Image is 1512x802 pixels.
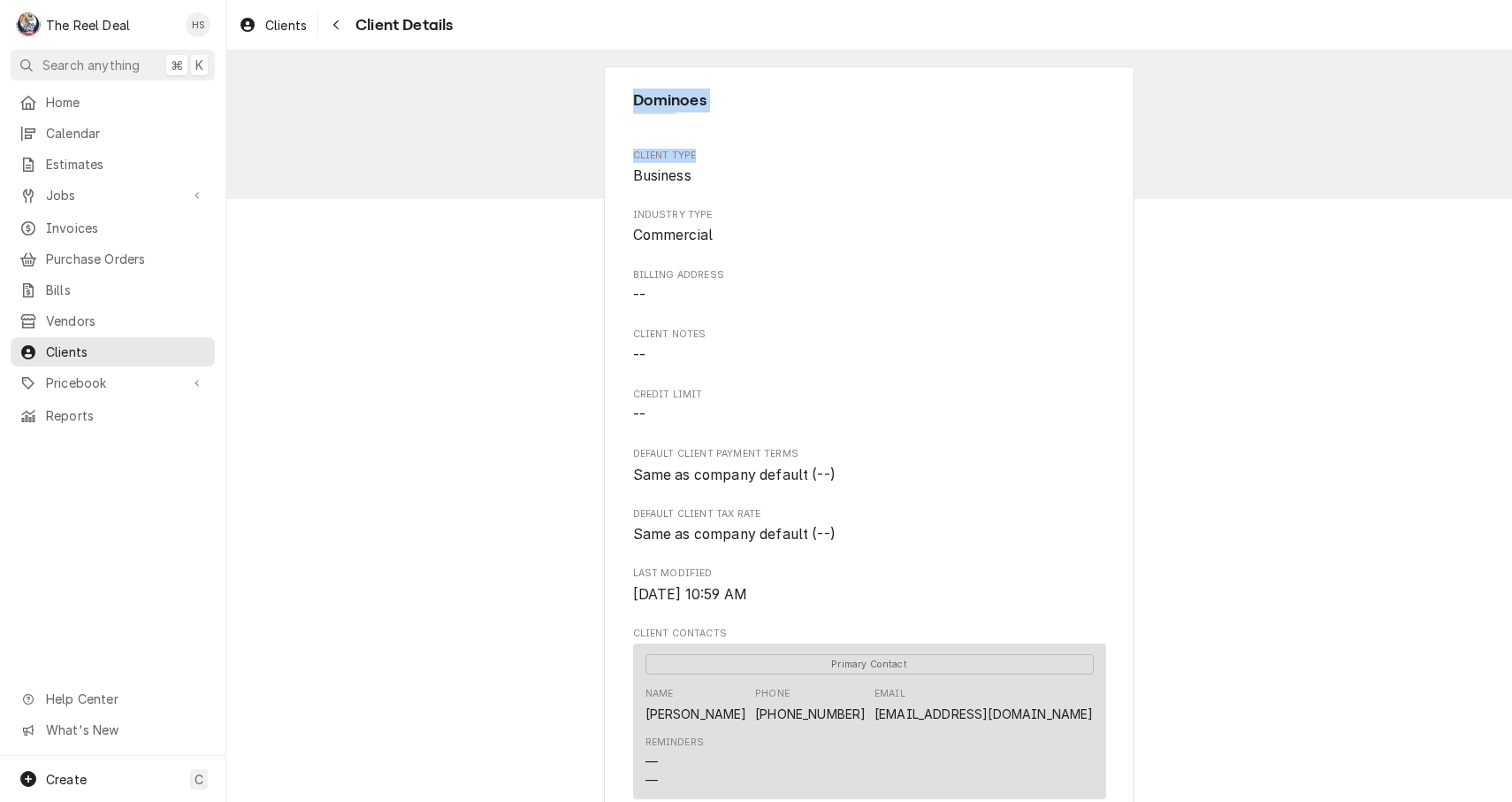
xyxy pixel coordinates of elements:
[195,770,203,789] span: C
[633,89,1106,112] span: Name
[633,447,1106,485] div: Default Client Payment Terms
[11,715,215,744] a: Go to What's New
[46,124,206,143] span: Calendar
[645,736,704,790] div: Reminders
[633,285,1106,306] span: Billing Address
[186,12,210,37] div: HS
[46,155,206,174] span: Estimates
[11,181,215,210] a: Go to Jobs
[633,149,1106,163] span: Client Type
[633,149,1106,187] div: Client Type
[633,287,645,304] span: --
[46,250,206,268] span: Purchase Orders
[645,771,658,790] div: —
[11,306,215,335] a: Vendors
[46,772,87,787] span: Create
[633,328,1106,342] span: Client Notes
[232,11,314,40] a: Clients
[171,56,183,74] span: ⌘
[46,406,206,425] span: Reports
[16,12,41,37] div: T
[42,56,140,74] span: Search anything
[874,706,1093,721] a: [EMAIL_ADDRESS][DOMAIN_NAME]
[633,167,691,184] span: Business
[633,406,645,423] span: --
[755,687,866,722] div: Phone
[645,752,658,771] div: —
[350,13,453,37] span: Client Details
[633,526,836,543] span: Same as company default (--)
[633,227,714,243] span: Commercial
[11,684,215,713] a: Go to Help Center
[633,345,1106,366] span: Client Notes
[11,50,215,81] button: Search anything⌘K
[11,150,215,179] a: Estimates
[633,166,1106,187] span: Client Type
[633,388,1106,402] span: Credit Limit
[46,721,204,739] span: What's New
[755,706,866,721] a: [PHONE_NUMBER]
[633,467,836,483] span: Same as company default (--)
[633,584,1106,605] span: Last Modified
[195,56,203,74] span: K
[645,653,1094,675] div: Primary
[46,281,206,299] span: Bills
[11,275,215,305] a: Bills
[633,567,1106,581] span: Last Modified
[633,268,1106,306] div: Billing Address
[46,16,130,35] div: The Reel Deal
[265,16,307,35] span: Clients
[11,119,215,148] a: Calendar
[11,401,215,430] a: Reports
[46,690,204,708] span: Help Center
[633,524,1106,545] span: Default Client Tax Rate
[11,337,215,366] a: Clients
[874,687,905,701] div: Email
[16,12,41,37] div: The Reel Deal's Avatar
[633,465,1106,486] span: Default Client Payment Terms
[633,225,1106,246] span: Industry Type
[633,328,1106,366] div: Client Notes
[645,687,674,701] div: Name
[46,343,206,361] span: Clients
[633,347,645,364] span: --
[633,447,1106,461] span: Default Client Payment Terms
[11,213,215,243] a: Invoices
[645,654,1094,675] span: Primary Contact
[633,644,1106,798] div: Contact
[633,507,1106,521] span: Default Client Tax Rate
[645,705,747,723] div: [PERSON_NAME]
[633,586,747,603] span: [DATE] 10:59 AM
[633,405,1106,426] span: Credit Limit
[645,736,704,750] div: Reminders
[11,88,215,117] a: Home
[633,507,1106,545] div: Default Client Tax Rate
[11,244,215,274] a: Purchase Orders
[46,186,179,204] span: Jobs
[46,219,206,237] span: Invoices
[633,208,1106,222] span: Industry Type
[46,312,206,330] span: Vendors
[186,12,210,37] div: Heath Strawbridge's Avatar
[633,208,1106,246] div: Industry Type
[322,11,350,39] button: Navigate back
[755,687,790,701] div: Phone
[633,268,1106,282] span: Billing Address
[11,368,215,397] a: Go to Pricebook
[46,374,179,392] span: Pricebook
[46,93,206,112] span: Home
[633,388,1106,426] div: Credit Limit
[633,89,1106,127] div: Client Information
[633,627,1106,641] span: Client Contacts
[633,567,1106,605] div: Last Modified
[874,687,1093,722] div: Email
[645,687,747,722] div: Name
